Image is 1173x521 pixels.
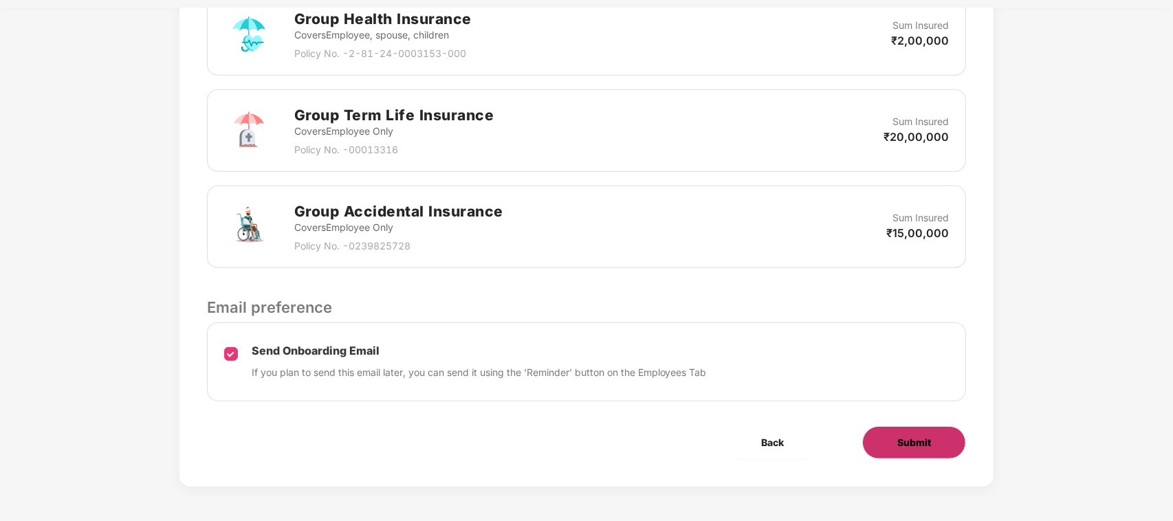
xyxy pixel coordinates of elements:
[892,210,949,225] p: Sum Insured
[862,426,966,459] button: Submit
[897,435,931,450] span: Submit
[892,114,949,129] p: Sum Insured
[294,27,472,43] p: Covers Employee, spouse, children
[891,33,949,48] p: ₹2,00,000
[294,46,472,61] p: Policy No. - 2-81-24-0003153-000
[294,8,472,30] h2: Group Health Insurance
[224,106,274,155] img: svg+xml;base64,PHN2ZyB4bWxucz0iaHR0cDovL3d3dy53My5vcmcvMjAwMC9zdmciIHdpZHRoPSI3MiIgaGVpZ2h0PSI3Mi...
[294,220,503,235] p: Covers Employee Only
[252,365,707,380] p: If you plan to send this email later, you can send it using the ‘Reminder’ button on the Employee...
[892,18,949,33] p: Sum Insured
[207,296,967,319] p: Email preference
[294,239,503,254] p: Policy No. - 0239825728
[224,10,274,59] img: svg+xml;base64,PHN2ZyB4bWxucz0iaHR0cDovL3d3dy53My5vcmcvMjAwMC9zdmciIHdpZHRoPSI3MiIgaGVpZ2h0PSI3Mi...
[761,435,784,450] span: Back
[294,104,494,126] h2: Group Term Life Insurance
[886,225,949,241] p: ₹15,00,000
[294,124,494,139] p: Covers Employee Only
[294,200,503,223] h2: Group Accidental Insurance
[727,426,818,459] button: Back
[884,129,949,144] p: ₹20,00,000
[252,344,707,358] p: Send Onboarding Email
[224,202,274,252] img: svg+xml;base64,PHN2ZyB4bWxucz0iaHR0cDovL3d3dy53My5vcmcvMjAwMC9zdmciIHdpZHRoPSI3MiIgaGVpZ2h0PSI3Mi...
[294,142,494,157] p: Policy No. - 00013316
